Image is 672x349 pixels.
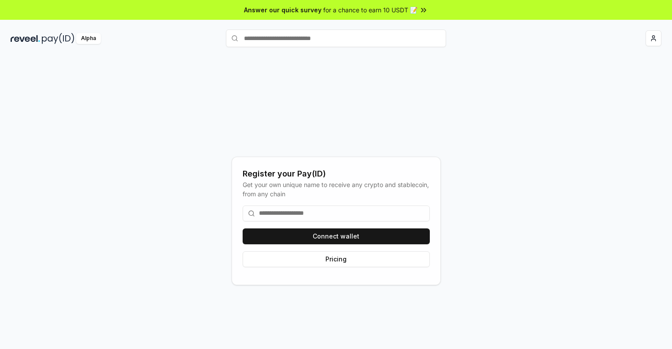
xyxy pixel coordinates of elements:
span: Answer our quick survey [244,5,321,15]
div: Get your own unique name to receive any crypto and stablecoin, from any chain [243,180,430,198]
div: Register your Pay(ID) [243,168,430,180]
div: Alpha [76,33,101,44]
button: Pricing [243,251,430,267]
button: Connect wallet [243,228,430,244]
span: for a chance to earn 10 USDT 📝 [323,5,417,15]
img: reveel_dark [11,33,40,44]
img: pay_id [42,33,74,44]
